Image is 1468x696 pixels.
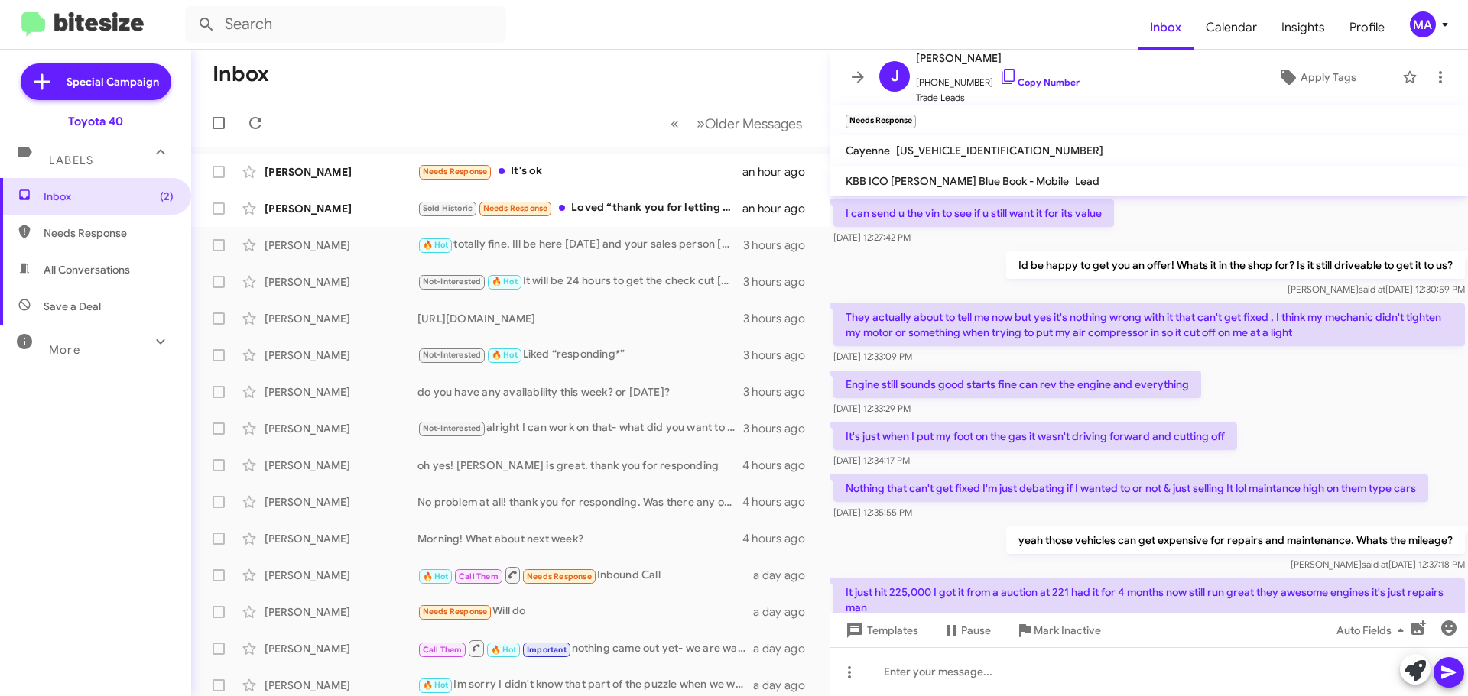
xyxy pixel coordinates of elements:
[1336,617,1410,644] span: Auto Fields
[423,167,488,176] span: Needs Response
[417,311,743,326] div: [URL][DOMAIN_NAME]
[742,458,817,473] div: 4 hours ago
[423,423,482,433] span: Not-Interested
[423,680,449,690] span: 🔥 Hot
[423,645,463,655] span: Call Them
[1410,11,1436,37] div: MA
[1138,5,1194,50] a: Inbox
[417,346,743,364] div: Liked “responding*”
[896,144,1103,157] span: [US_VEHICLE_IDENTIFICATION_NUMBER]
[265,494,417,510] div: [PERSON_NAME]
[833,231,911,243] span: [DATE] 12:27:42 PM
[742,164,817,180] div: an hour ago
[742,531,817,546] div: 4 hours ago
[671,114,679,133] span: «
[49,154,93,167] span: Labels
[743,421,817,436] div: 3 hours ago
[213,62,269,86] h1: Inbox
[417,419,743,437] div: alright I can work on that- what did you want to trade into?
[753,568,817,583] div: a day ago
[423,571,449,581] span: 🔥 Hot
[44,299,101,314] span: Save a Deal
[1288,283,1465,295] span: [PERSON_NAME] [DATE] 12:30:59 PM
[1194,5,1269,50] span: Calendar
[417,603,753,620] div: Will do
[833,578,1465,621] p: It just hit 225,000 I got it from a auction at 221 had it for 4 months now still run great they a...
[697,114,705,133] span: »
[1301,63,1356,91] span: Apply Tags
[417,458,742,473] div: oh yes! [PERSON_NAME] is great. thank you for responding
[916,90,1080,105] span: Trade Leads
[417,565,753,584] div: Inbound Call
[483,203,548,213] span: Needs Response
[265,348,417,363] div: [PERSON_NAME]
[423,203,473,213] span: Sold Historic
[753,604,817,620] div: a day ago
[265,568,417,583] div: [PERSON_NAME]
[742,201,817,216] div: an hour ago
[833,422,1237,450] p: It's just when I put my foot on the gas it wasn't driving forward and cutting off
[459,571,499,581] span: Call Them
[417,384,743,400] div: do you have any availability this week? or [DATE]?
[1006,526,1465,554] p: yeah those vehicles can get expensive for repairs and maintenance. Whats the mileage?
[492,277,518,286] span: 🔥 Hot
[1397,11,1451,37] button: MA
[661,108,688,139] button: Previous
[265,678,417,693] div: [PERSON_NAME]
[265,164,417,180] div: [PERSON_NAME]
[265,274,417,290] div: [PERSON_NAME]
[743,238,817,253] div: 3 hours ago
[265,604,417,620] div: [PERSON_NAME]
[265,421,417,436] div: [PERSON_NAME]
[417,199,742,217] div: Loved “thank you for letting me know. I put updated notes under your account and Ill let [PERSON_...
[265,641,417,656] div: [PERSON_NAME]
[68,114,123,129] div: Toyota 40
[1291,558,1465,570] span: [PERSON_NAME] [DATE] 12:37:18 PM
[687,108,811,139] button: Next
[185,6,506,43] input: Search
[265,458,417,473] div: [PERSON_NAME]
[417,676,753,694] div: Im sorry I didn't know that part of the puzzle when we were chatting. Once everything is reportin...
[843,617,918,644] span: Templates
[265,384,417,400] div: [PERSON_NAME]
[705,115,802,132] span: Older Messages
[833,371,1201,398] p: Engine still sounds good starts fine can rev the engine and everything
[743,384,817,400] div: 3 hours ago
[265,201,417,216] div: [PERSON_NAME]
[417,639,753,658] div: nothing came out yet- we are watching for you
[753,678,817,693] div: a day ago
[833,303,1465,346] p: They actually about to tell me now but yes it's nothing wrong with it that can't get fixed , I th...
[846,115,916,128] small: Needs Response
[1034,617,1101,644] span: Mark Inactive
[662,108,811,139] nav: Page navigation example
[916,49,1080,67] span: [PERSON_NAME]
[846,144,890,157] span: Cayenne
[492,350,518,360] span: 🔥 Hot
[753,641,817,656] div: a day ago
[21,63,171,100] a: Special Campaign
[743,348,817,363] div: 3 hours ago
[833,351,912,362] span: [DATE] 12:33:09 PM
[423,607,488,617] span: Needs Response
[833,199,1114,227] p: I can send u the vin to see if u still want it for its value
[833,403,911,414] span: [DATE] 12:33:29 PM
[417,273,743,290] div: It will be 24 hours to get the check cut [DATE]- [DATE] for next day checks
[1269,5,1337,50] a: Insights
[49,343,80,357] span: More
[527,645,567,655] span: Important
[265,531,417,546] div: [PERSON_NAME]
[44,262,130,277] span: All Conversations
[1238,63,1395,91] button: Apply Tags
[417,163,742,180] div: It's ok
[417,494,742,510] div: No problem at all! thank you for responding. Was there any other information you needed to help w...
[833,474,1428,502] p: Nothing that can't get fixed I'm just debating if I wanted to or not & just selling It lol mainta...
[1337,5,1397,50] a: Profile
[1003,617,1113,644] button: Mark Inactive
[830,617,930,644] button: Templates
[743,274,817,290] div: 3 hours ago
[265,238,417,253] div: [PERSON_NAME]
[423,350,482,360] span: Not-Interested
